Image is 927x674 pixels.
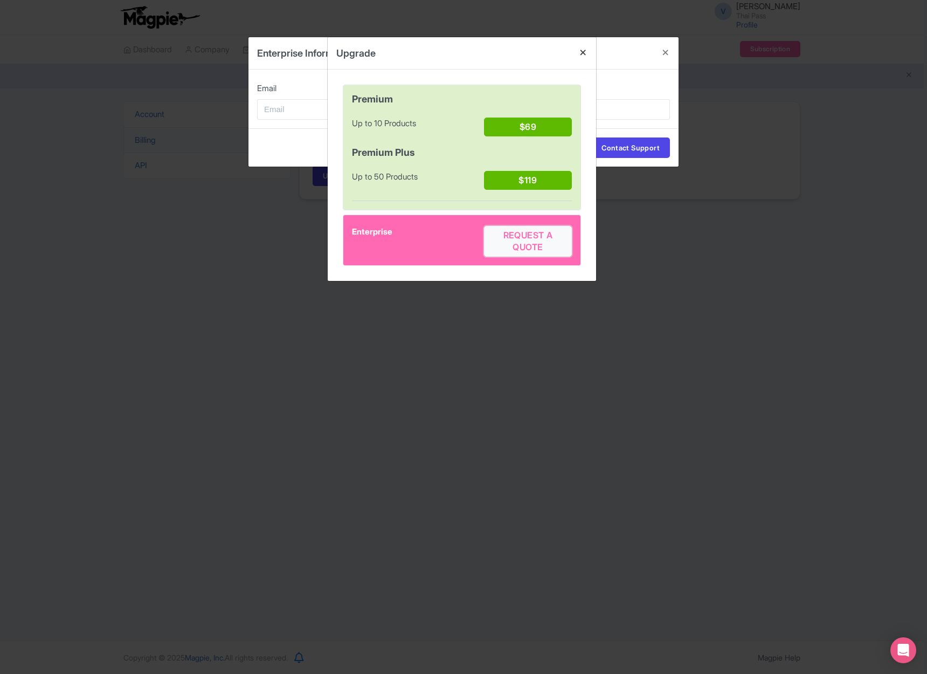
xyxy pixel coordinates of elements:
button: Close [570,37,596,68]
div: Enterprise [352,226,484,257]
div: Open Intercom Messenger [890,637,916,663]
button: $119 [484,171,572,190]
div: Up to 10 Products [352,118,484,141]
button: Request a quote [484,226,572,257]
h4: Premium [352,94,572,105]
h4: Upgrade [336,46,376,60]
button: $69 [484,118,572,136]
h4: Premium Plus [352,147,572,158]
div: Up to 50 Products [352,171,484,194]
span: Request a quote [503,230,552,252]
